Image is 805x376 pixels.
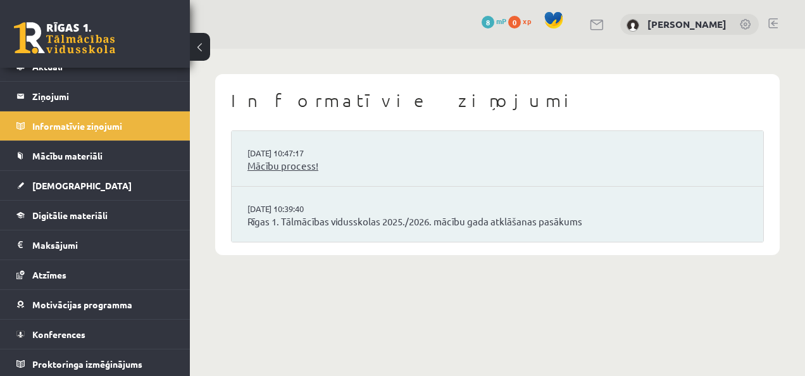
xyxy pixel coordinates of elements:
a: 0 xp [508,16,537,26]
legend: Maksājumi [32,230,174,260]
span: Atzīmes [32,269,66,280]
a: Mācību materiāli [16,141,174,170]
span: xp [523,16,531,26]
a: Mācību process! [247,159,747,173]
legend: Ziņojumi [32,82,174,111]
span: mP [496,16,506,26]
span: [DEMOGRAPHIC_DATA] [32,180,132,191]
a: [PERSON_NAME] [647,18,727,30]
a: Atzīmes [16,260,174,289]
a: Rīgas 1. Tālmācības vidusskolas 2025./2026. mācību gada atklāšanas pasākums [247,215,747,229]
span: Digitālie materiāli [32,210,108,221]
span: Konferences [32,329,85,340]
a: [DATE] 10:39:40 [247,203,342,215]
img: Irēna Staģe [627,19,639,32]
legend: Informatīvie ziņojumi [32,111,174,141]
a: Maksājumi [16,230,174,260]
a: Informatīvie ziņojumi [16,111,174,141]
span: 0 [508,16,521,28]
a: [DEMOGRAPHIC_DATA] [16,171,174,200]
a: Konferences [16,320,174,349]
span: Proktoringa izmēģinājums [32,358,142,370]
a: Digitālie materiāli [16,201,174,230]
a: Motivācijas programma [16,290,174,319]
a: Rīgas 1. Tālmācības vidusskola [14,22,115,54]
h1: Informatīvie ziņojumi [231,90,764,111]
span: Motivācijas programma [32,299,132,310]
a: 8 mP [482,16,506,26]
span: 8 [482,16,494,28]
span: Mācību materiāli [32,150,103,161]
a: [DATE] 10:47:17 [247,147,342,160]
a: Ziņojumi [16,82,174,111]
